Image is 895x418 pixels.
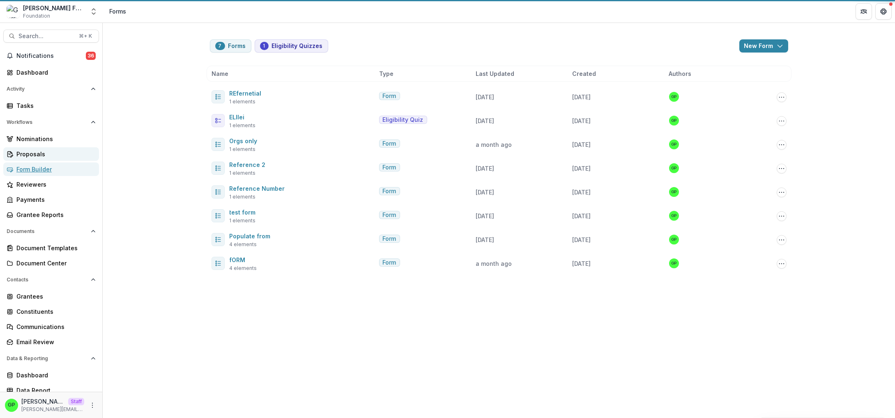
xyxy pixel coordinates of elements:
[16,165,92,174] div: Form Builder
[476,165,494,172] span: [DATE]
[3,273,99,286] button: Open Contacts
[106,5,129,17] nav: breadcrumb
[777,116,787,126] button: Options
[476,260,512,267] span: a month ago
[3,208,99,222] a: Grantee Reports
[573,260,591,267] span: [DATE]
[672,190,677,194] div: Griffin Perry
[875,3,892,20] button: Get Help
[23,4,85,12] div: [PERSON_NAME] Foundation
[16,135,92,143] div: Nominations
[3,256,99,270] a: Document Center
[230,98,256,105] span: 1 elements
[383,140,396,147] span: Form
[3,320,99,333] a: Communications
[777,211,787,221] button: Options
[672,119,677,123] div: Griffin Perry
[16,68,92,77] div: Dashboard
[3,116,99,129] button: Open Workflows
[87,400,97,410] button: More
[16,150,92,158] div: Proposals
[777,187,787,197] button: Options
[383,164,396,171] span: Form
[3,132,99,146] a: Nominations
[230,265,257,272] span: 4 elements
[383,235,396,242] span: Form
[573,212,591,219] span: [DATE]
[476,212,494,219] span: [DATE]
[777,92,787,102] button: Options
[3,193,99,206] a: Payments
[16,53,86,59] span: Notifications
[263,43,265,49] span: 1
[476,189,494,196] span: [DATE]
[210,39,251,53] button: Forms
[777,140,787,150] button: Options
[230,137,258,144] a: Orgs only
[672,142,677,146] div: Griffin Perry
[230,241,257,248] span: 4 elements
[3,335,99,349] a: Email Review
[383,188,396,195] span: Form
[16,322,92,331] div: Communications
[16,386,92,395] div: Data Report
[383,116,423,123] span: Eligibility Quiz
[7,119,87,125] span: Workflows
[7,5,20,18] img: Griffin Foundation
[380,69,394,78] span: Type
[383,212,396,219] span: Form
[8,402,15,408] div: Griffin Perry
[230,114,245,121] a: ELIlei
[3,162,99,176] a: Form Builder
[7,356,87,361] span: Data & Reporting
[3,49,99,62] button: Notifications36
[383,259,396,266] span: Form
[230,90,262,97] a: REfernetial
[16,101,92,110] div: Tasks
[86,52,96,60] span: 36
[7,86,87,92] span: Activity
[230,233,271,240] a: Populate from
[383,93,396,100] span: Form
[7,228,87,234] span: Documents
[573,94,591,101] span: [DATE]
[16,292,92,301] div: Grantees
[573,117,591,124] span: [DATE]
[109,7,126,16] div: Forms
[21,406,84,413] p: [PERSON_NAME][EMAIL_ADDRESS][DOMAIN_NAME]
[212,69,229,78] span: Name
[672,214,677,218] div: Griffin Perry
[230,209,256,216] a: test form
[230,185,285,192] a: Reference Number
[777,164,787,174] button: Options
[672,166,677,170] div: Griffin Perry
[230,169,256,177] span: 1 elements
[255,39,328,53] button: Eligibility Quizzes
[3,368,99,382] a: Dashboard
[777,235,787,245] button: Options
[16,210,92,219] div: Grantee Reports
[230,256,246,263] a: fORM
[573,69,596,78] span: Created
[3,99,99,112] a: Tasks
[230,217,256,224] span: 1 elements
[3,178,99,191] a: Reviewers
[3,82,99,96] button: Open Activity
[16,259,92,267] div: Document Center
[18,33,74,40] span: Search...
[16,338,92,346] div: Email Review
[3,305,99,318] a: Constituents
[230,146,256,153] span: 1 elements
[68,398,84,405] p: Staff
[16,371,92,379] div: Dashboard
[16,180,92,189] div: Reviewers
[573,236,591,243] span: [DATE]
[672,261,677,265] div: Griffin Perry
[3,352,99,365] button: Open Data & Reporting
[3,290,99,303] a: Grantees
[21,397,65,406] p: [PERSON_NAME]
[230,161,266,168] a: Reference 2
[77,32,94,41] div: ⌘ + K
[476,141,512,148] span: a month ago
[23,12,50,20] span: Foundation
